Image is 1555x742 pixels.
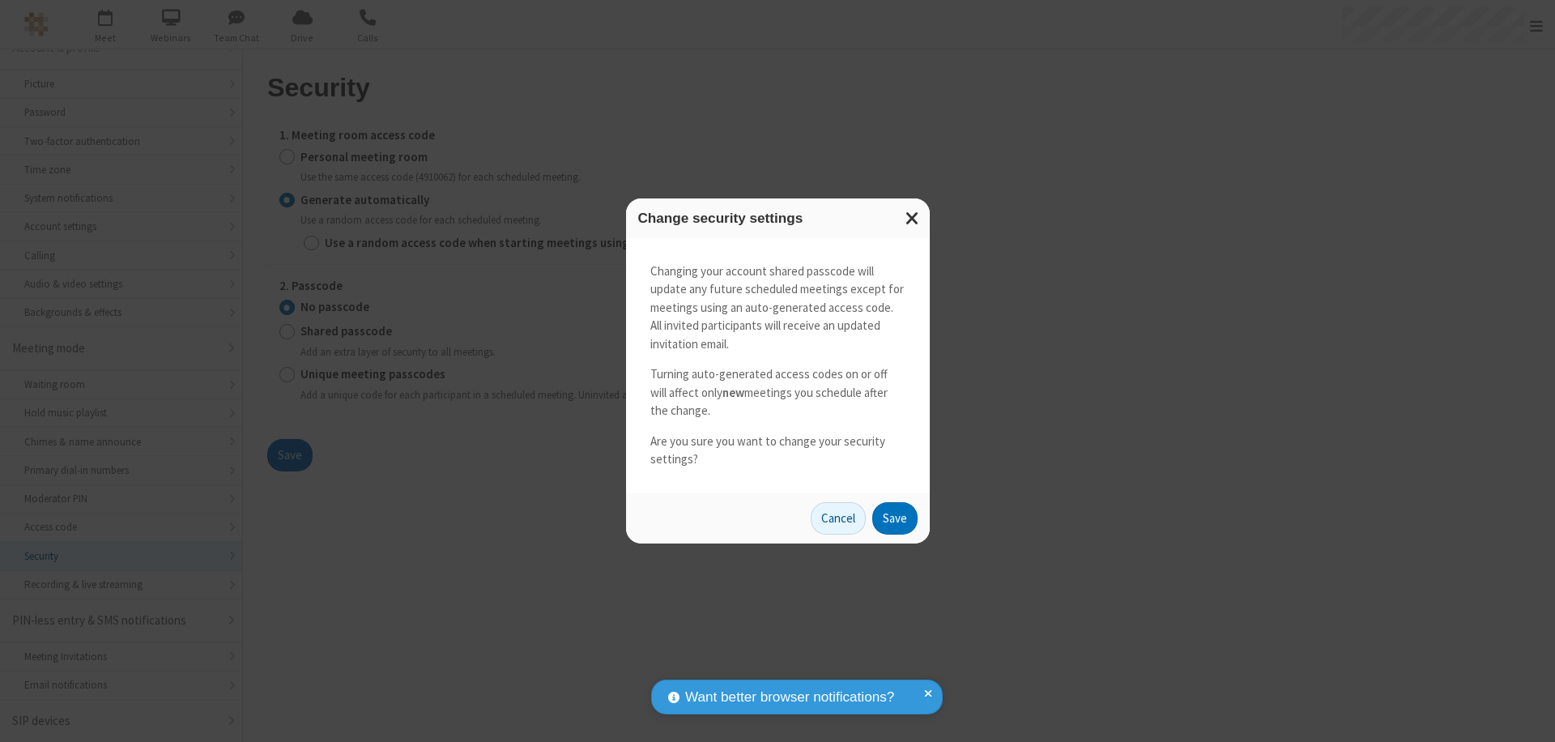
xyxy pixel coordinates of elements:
[650,365,905,420] p: Turning auto-generated access codes on or off will affect only meetings you schedule after the ch...
[650,433,905,469] p: Are you sure you want to change your security settings?
[896,198,930,238] button: Close modal
[722,385,744,400] strong: new
[650,262,905,354] p: Changing your account shared passcode will update any future scheduled meetings except for meetin...
[685,687,894,708] span: Want better browser notifications?
[872,502,918,535] button: Save
[811,502,866,535] button: Cancel
[638,211,918,226] h3: Change security settings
